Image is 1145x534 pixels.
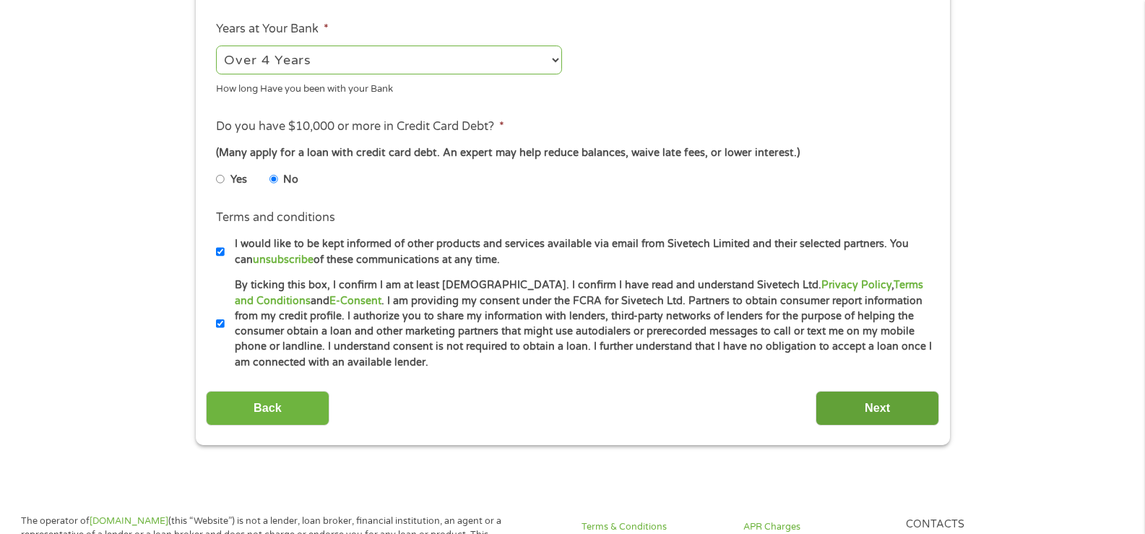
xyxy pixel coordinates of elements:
[90,515,168,527] a: [DOMAIN_NAME]
[743,520,888,534] a: APR Charges
[821,279,891,291] a: Privacy Policy
[216,145,928,161] div: (Many apply for a loan with credit card debt. An expert may help reduce balances, waive late fees...
[816,391,939,426] input: Next
[329,295,381,307] a: E-Consent
[230,172,247,188] label: Yes
[235,279,923,306] a: Terms and Conditions
[253,254,314,266] a: unsubscribe
[582,520,726,534] a: Terms & Conditions
[906,518,1050,532] h4: Contacts
[225,236,933,267] label: I would like to be kept informed of other products and services available via email from Sivetech...
[216,77,562,97] div: How long Have you been with your Bank
[206,391,329,426] input: Back
[216,119,504,134] label: Do you have $10,000 or more in Credit Card Debt?
[216,210,335,225] label: Terms and conditions
[283,172,298,188] label: No
[216,22,329,37] label: Years at Your Bank
[225,277,933,370] label: By ticking this box, I confirm I am at least [DEMOGRAPHIC_DATA]. I confirm I have read and unders...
